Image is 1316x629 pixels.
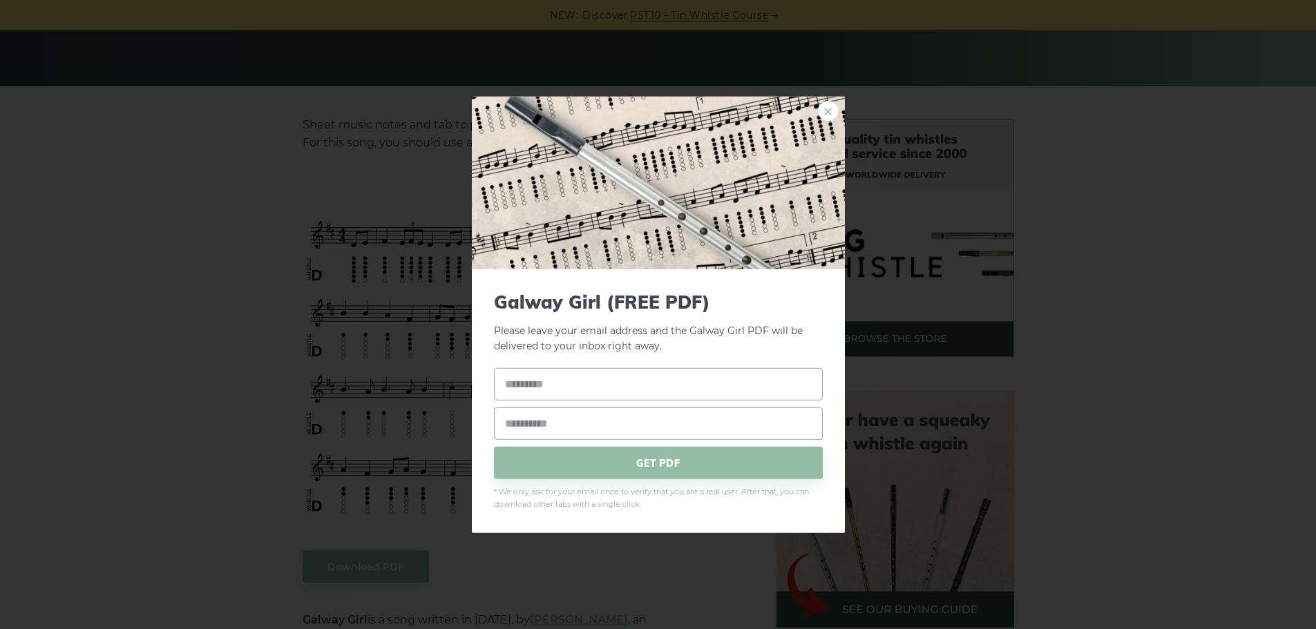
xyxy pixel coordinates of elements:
[494,486,823,511] span: * We only ask for your email once to verify that you are a real user. After that, you can downloa...
[494,447,823,479] span: GET PDF
[472,96,845,269] img: Tin Whistle Tab Preview
[494,291,823,312] span: Galway Girl (FREE PDF)
[818,100,839,121] a: ×
[494,291,823,354] p: Please leave your email address and the Galway Girl PDF will be delivered to your inbox right away.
